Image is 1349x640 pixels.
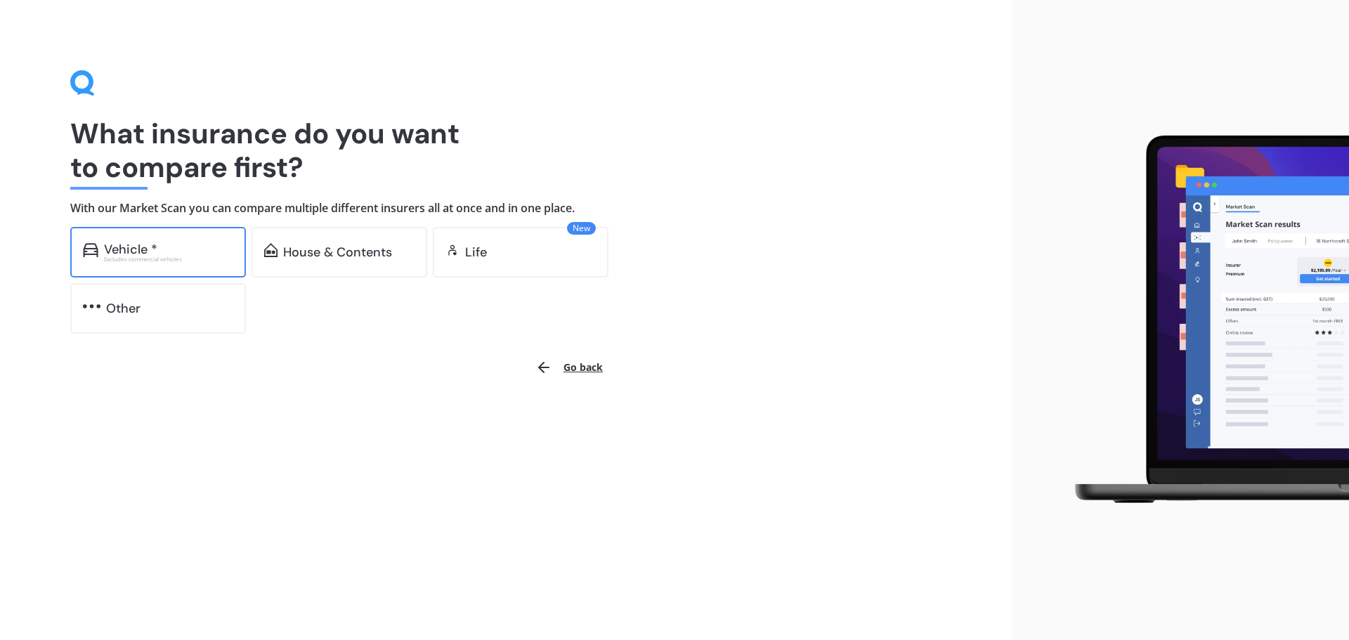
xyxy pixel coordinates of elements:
[445,243,460,257] img: life.f720d6a2d7cdcd3ad642.svg
[104,242,157,256] div: Vehicle *
[1055,127,1349,514] img: laptop.webp
[465,245,487,259] div: Life
[70,201,941,216] h4: With our Market Scan you can compare multiple different insurers all at once and in one place.
[70,117,941,184] h1: What insurance do you want to compare first?
[106,301,141,315] div: Other
[104,256,233,262] div: Excludes commercial vehicles
[83,243,98,257] img: car.f15378c7a67c060ca3f3.svg
[527,351,611,384] button: Go back
[264,243,278,257] img: home-and-contents.b802091223b8502ef2dd.svg
[567,222,596,235] span: New
[83,299,100,313] img: other.81dba5aafe580aa69f38.svg
[283,245,392,259] div: House & Contents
